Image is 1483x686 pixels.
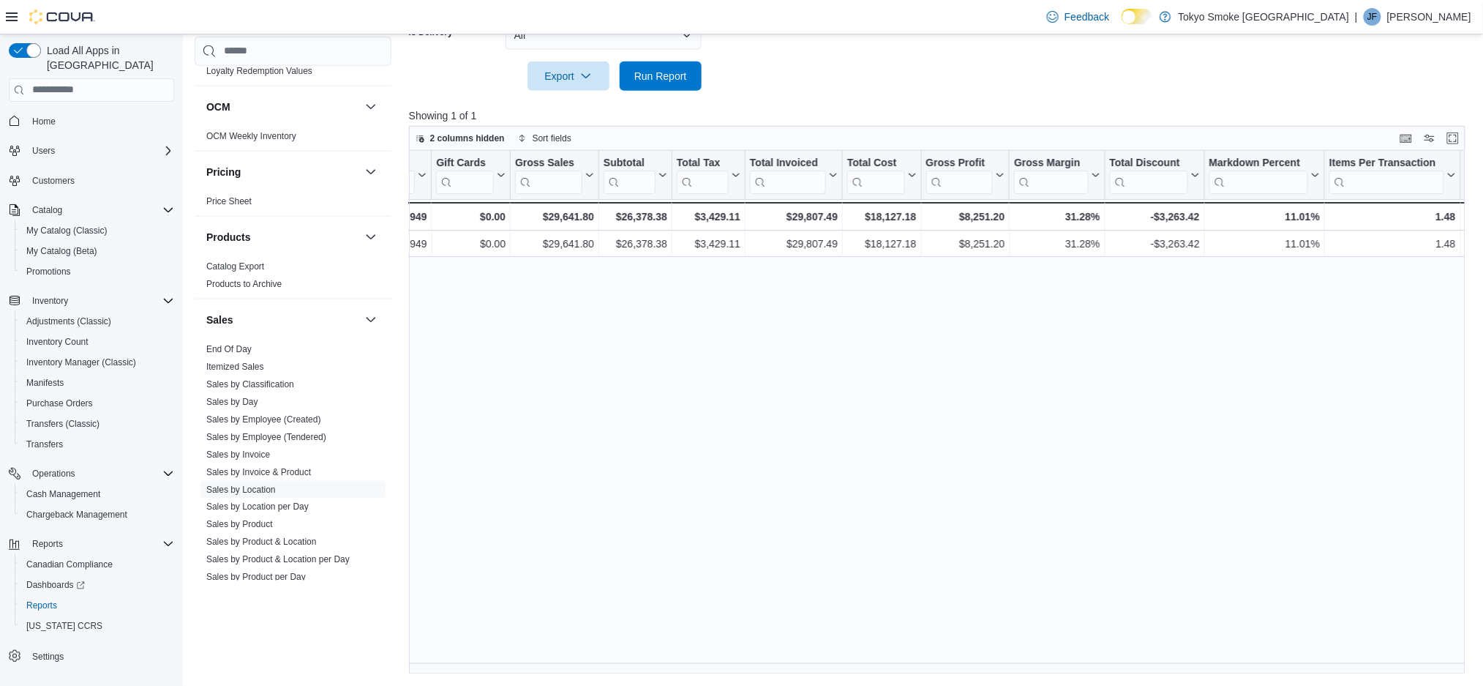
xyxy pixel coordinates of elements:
span: Operations [32,468,75,480]
span: Transfers [26,439,63,450]
div: 31.28% [1014,208,1100,225]
div: Gross Sales [515,156,582,193]
span: My Catalog (Beta) [26,245,97,257]
span: Sales by Employee (Created) [206,414,321,425]
div: Total Discount [1109,156,1187,170]
button: Subtotal [604,156,667,193]
a: Transfers (Classic) [20,415,105,433]
span: Catalog Export [206,261,264,272]
a: Home [26,113,61,130]
div: 11.01% [1209,208,1320,225]
a: Manifests [20,374,70,392]
a: Sales by Employee (Created) [206,414,321,425]
button: Users [3,141,180,161]
div: -$3,263.42 [1109,208,1199,225]
button: Gross Sales [515,156,594,193]
a: Sales by Location [206,485,276,495]
span: Operations [26,465,174,482]
span: Sales by Product & Location [206,537,317,548]
a: Sales by Employee (Tendered) [206,432,326,442]
div: Products [195,258,391,299]
span: Load All Apps in [GEOGRAPHIC_DATA] [41,43,174,72]
button: Items Per Transaction [1329,156,1456,193]
button: Reports [26,535,69,553]
p: Tokyo Smoke [GEOGRAPHIC_DATA] [1179,8,1350,26]
span: Feedback [1065,10,1109,24]
a: OCM Weekly Inventory [206,131,296,141]
button: Reports [15,595,180,616]
span: Sales by Day [206,396,258,408]
div: 949 [363,235,427,253]
div: Items Per Transaction [1329,156,1444,193]
button: Home [3,111,180,132]
span: Chargeback Management [26,509,127,521]
span: My Catalog (Beta) [20,242,174,260]
span: Sales by Product & Location per Day [206,554,350,566]
a: Sales by Product [206,520,273,530]
a: Transfers [20,436,69,453]
div: Markdown Percent [1209,156,1308,170]
div: $29,641.80 [515,235,594,253]
span: Reports [20,597,174,614]
span: Customers [26,171,174,190]
a: Feedback [1041,2,1115,31]
button: Sales [362,311,380,329]
button: Inventory [3,291,180,311]
span: Reports [26,600,57,611]
span: My Catalog (Classic) [26,225,108,236]
button: Manifests [15,373,180,393]
span: Inventory Count [26,336,89,348]
a: Price Sheet [206,196,252,206]
div: Gross Profit [926,156,993,170]
div: $29,807.49 [750,208,838,225]
div: Jakob Ferry [1364,8,1381,26]
span: [US_STATE] CCRS [26,620,102,632]
button: Pricing [206,165,359,179]
span: Sales by Invoice & Product [206,466,311,478]
div: Gross Sales [515,156,582,170]
a: Itemized Sales [206,362,264,372]
button: 2 columns hidden [410,130,511,147]
span: Users [26,142,174,160]
button: Transfers (Classic) [15,414,180,434]
button: Export [528,61,609,91]
h3: Products [206,230,251,245]
span: Transfers (Classic) [26,418,100,430]
div: OCM [195,127,391,151]
button: Total Discount [1109,156,1199,193]
span: Inventory Manager (Classic) [20,354,174,371]
h3: OCM [206,100,230,114]
a: End Of Day [206,344,252,354]
span: Dashboards [20,576,174,594]
div: Total Invoiced [750,156,826,193]
span: Reports [32,538,63,550]
div: Subtotal [604,156,656,170]
div: $8,251.20 [926,208,1005,225]
span: Purchase Orders [20,395,174,412]
div: 1.48 [1329,208,1456,225]
div: Items Per Transaction [1329,156,1444,170]
span: Export [536,61,601,91]
input: Dark Mode [1122,9,1152,24]
span: Manifests [20,374,174,392]
button: Purchase Orders [15,393,180,414]
div: $26,378.38 [604,208,667,225]
div: $3,429.11 [677,208,740,225]
span: Loyalty Redemption Values [206,65,312,77]
button: Adjustments (Classic) [15,311,180,332]
button: OCM [206,100,359,114]
div: Gross Margin [1014,156,1088,170]
button: Inventory Manager (Classic) [15,352,180,373]
div: Net Sold [363,156,415,193]
p: | [1355,8,1358,26]
div: Markdown Percent [1209,156,1308,193]
div: Total Tax [677,156,729,193]
div: Gross Profit [926,156,993,193]
a: Reports [20,597,63,614]
button: Sort fields [512,130,577,147]
span: Products to Archive [206,278,282,290]
div: $29,641.80 [515,208,594,225]
button: Enter fullscreen [1444,130,1462,147]
div: Total Cost [847,156,904,170]
button: Customers [3,170,180,191]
